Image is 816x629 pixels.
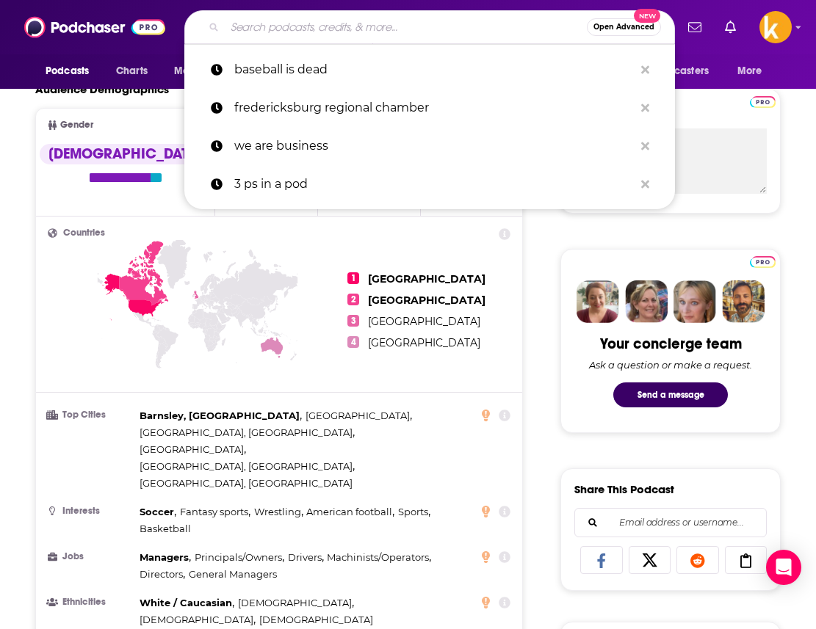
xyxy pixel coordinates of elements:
[368,336,480,349] span: [GEOGRAPHIC_DATA]
[347,315,359,327] span: 3
[234,127,634,165] p: we are business
[140,566,185,583] span: ,
[759,11,792,43] span: Logged in as sshawan
[750,256,776,268] img: Podchaser Pro
[35,82,169,96] h2: Audience Demographics
[347,272,359,284] span: 1
[238,595,354,611] span: ,
[140,523,191,534] span: Basketball
[327,549,431,566] span: ,
[140,568,183,580] span: Directors
[180,503,250,520] span: ,
[368,272,485,286] span: [GEOGRAPHIC_DATA]
[184,10,675,44] div: Search podcasts, credits, & more...
[195,551,282,563] span: Principals/Owners
[634,9,660,23] span: New
[254,503,303,520] span: ,
[398,506,428,517] span: Sports
[48,597,134,607] h3: Ethnicities
[727,57,781,85] button: open menu
[750,254,776,268] a: Pro website
[116,61,148,81] span: Charts
[306,410,410,421] span: [GEOGRAPHIC_DATA]
[574,482,674,496] h3: Share This Podcast
[140,407,302,424] span: ,
[48,410,134,420] h3: Top Cities
[195,549,284,566] span: ,
[725,546,768,574] a: Copy Link
[737,61,762,81] span: More
[174,61,226,81] span: Monitoring
[750,96,776,108] img: Podchaser Pro
[722,280,765,323] img: Jon Profile
[580,546,623,574] a: Share on Facebook
[719,15,742,40] a: Show notifications dropdown
[676,546,719,574] a: Share on Reddit
[629,546,671,574] a: Share on X/Twitter
[398,503,430,520] span: ,
[766,550,801,585] div: Open Intercom Messenger
[140,614,253,625] span: [DEMOGRAPHIC_DATA]
[589,359,752,371] div: Ask a question or make a request.
[750,94,776,108] a: Pro website
[46,61,89,81] span: Podcasts
[35,57,108,85] button: open menu
[140,477,353,489] span: [GEOGRAPHIC_DATA], [GEOGRAPHIC_DATA]
[368,315,480,328] span: [GEOGRAPHIC_DATA]
[347,294,359,305] span: 2
[600,335,742,353] div: Your concierge team
[106,57,156,85] a: Charts
[140,424,355,441] span: ,
[347,336,359,348] span: 4
[140,611,256,628] span: ,
[140,443,244,455] span: [GEOGRAPHIC_DATA]
[140,551,189,563] span: Managers
[674,280,716,323] img: Jules Profile
[24,13,165,41] img: Podchaser - Follow, Share and Rate Podcasts
[164,57,245,85] button: open menu
[306,407,412,424] span: ,
[184,51,675,89] a: baseball is dead
[63,228,105,238] span: Countries
[593,23,654,31] span: Open Advanced
[180,506,248,517] span: Fantasy sports
[48,552,134,561] h3: Jobs
[577,280,619,323] img: Sydney Profile
[225,15,587,39] input: Search podcasts, credits, & more...
[327,551,429,563] span: Machinists/Operators
[759,11,792,43] button: Show profile menu
[613,382,728,407] button: Send a message
[189,568,277,580] span: General Managers
[259,614,373,625] span: [DEMOGRAPHIC_DATA]
[140,597,232,608] span: White / Caucasian
[587,509,754,537] input: Email address or username...
[140,410,300,421] span: Barnsley, [GEOGRAPHIC_DATA]
[587,18,661,36] button: Open AdvancedNew
[288,551,322,563] span: Drivers
[254,506,301,517] span: Wrestling
[306,503,394,520] span: ,
[140,595,234,611] span: ,
[629,57,730,85] button: open menu
[234,89,634,127] p: fredericksburg regional chamber
[288,549,324,566] span: ,
[184,165,675,203] a: 3 ps in a pod
[140,506,174,517] span: Soccer
[759,11,792,43] img: User Profile
[184,89,675,127] a: fredericksburg regional chamber
[234,165,634,203] p: 3 ps in a pod
[140,441,246,458] span: ,
[48,506,134,516] h3: Interests
[140,503,176,520] span: ,
[140,426,353,438] span: [GEOGRAPHIC_DATA], [GEOGRAPHIC_DATA]
[368,294,485,307] span: [GEOGRAPHIC_DATA]
[574,508,767,537] div: Search followers
[140,460,353,472] span: [GEOGRAPHIC_DATA], [GEOGRAPHIC_DATA]
[60,120,93,130] span: Gender
[625,280,668,323] img: Barbara Profile
[306,506,392,517] span: American football
[140,549,191,566] span: ,
[40,144,211,164] div: [DEMOGRAPHIC_DATA]
[140,458,355,475] span: ,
